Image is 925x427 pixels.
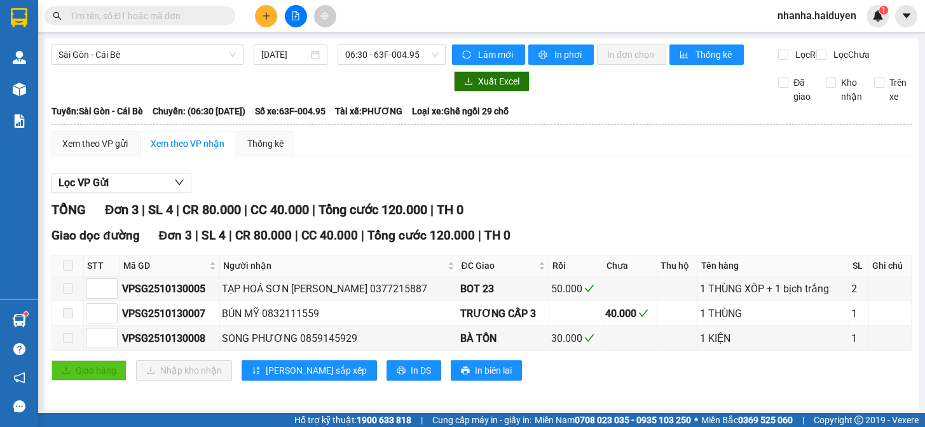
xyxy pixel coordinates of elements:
[412,104,509,118] span: Loại xe: Ghế ngồi 29 chỗ
[222,330,456,346] div: SONG PHƯƠNG 0859145929
[51,106,143,116] b: Tuyến: Sài Gòn - Cái Bè
[701,413,793,427] span: Miền Bắc
[295,228,298,243] span: |
[851,281,867,297] div: 2
[484,228,510,243] span: TH 0
[202,228,226,243] span: SL 4
[790,48,825,62] span: Lọc Rồi
[700,330,847,346] div: 1 KIỆN
[314,5,336,27] button: aim
[319,202,427,217] span: Tổng cước 120.000
[255,104,325,118] span: Số xe: 63F-004.95
[252,366,261,376] span: sort-ascending
[195,228,198,243] span: |
[475,363,512,377] span: In biên lai
[13,83,26,96] img: warehouse-icon
[250,202,309,217] span: CC 40.000
[464,77,473,87] span: download
[120,276,220,301] td: VPSG2510130005
[551,281,601,297] div: 50.000
[460,330,547,346] div: BÀ TỒN
[255,5,277,27] button: plus
[430,202,434,217] span: |
[738,415,793,425] strong: 0369 525 060
[854,416,863,424] span: copyright
[694,417,698,423] span: ⚪️
[58,45,236,64] span: Sài Gòn - Cái Bè
[53,11,62,20] span: search
[387,360,441,381] button: printerIn DS
[575,415,691,425] strong: 0708 023 035 - 0935 103 250
[869,255,912,276] th: Ghi chú
[62,137,128,151] div: Xem theo VP gửi
[294,413,411,427] span: Hỗ trợ kỹ thuật:
[538,50,549,60] span: printer
[597,44,666,65] button: In đơn chọn
[345,45,438,64] span: 06:30 - 63F-004.95
[222,281,456,297] div: TẠP HOÁ SƠN [PERSON_NAME] 0377215887
[452,44,525,65] button: syncLàm mới
[142,202,145,217] span: |
[244,202,247,217] span: |
[357,415,411,425] strong: 1900 633 818
[13,51,26,64] img: warehouse-icon
[174,177,184,187] span: down
[432,413,531,427] span: Cung cấp máy in - giấy in:
[638,308,648,318] span: check
[312,202,315,217] span: |
[454,71,530,91] button: downloadXuất Excel
[148,202,173,217] span: SL 4
[603,255,657,276] th: Chưa
[851,330,867,346] div: 1
[261,48,309,62] input: 13/10/2025
[13,372,25,384] span: notification
[460,306,547,322] div: TRƯƠNG CẤP 3
[70,9,220,23] input: Tìm tên, số ĐT hoặc mã đơn
[266,363,367,377] span: [PERSON_NAME] sắp xếp
[11,8,27,27] img: logo-vxr
[122,330,217,346] div: VPSG2510130008
[223,259,445,273] span: Người nhận
[700,281,847,297] div: 1 THÙNG XỐP + 1 bịch trắng
[285,5,307,27] button: file-add
[58,175,109,191] span: Lọc VP Gửi
[836,76,867,104] span: Kho nhận
[881,6,886,15] span: 1
[901,10,912,22] span: caret-down
[605,306,655,322] div: 40.000
[13,343,25,355] span: question-circle
[437,202,463,217] span: TH 0
[367,228,475,243] span: Tổng cước 120.000
[235,228,292,243] span: CR 80.000
[551,330,601,346] div: 30.000
[182,202,241,217] span: CR 80.000
[291,11,300,20] span: file-add
[478,228,481,243] span: |
[879,6,888,15] sup: 1
[247,137,284,151] div: Thống kê
[669,44,744,65] button: bar-chartThống kê
[554,48,584,62] span: In phơi
[122,306,217,322] div: VPSG2510130007
[13,114,26,128] img: solution-icon
[549,255,603,276] th: Rồi
[361,228,364,243] span: |
[461,366,470,376] span: printer
[872,10,884,22] img: icon-new-feature
[222,306,456,322] div: BÚN MỸ 0832111559
[176,202,179,217] span: |
[828,48,872,62] span: Lọc Chưa
[421,413,423,427] span: |
[84,255,120,276] th: STT
[411,363,431,377] span: In DS
[695,48,734,62] span: Thống kê
[397,366,406,376] span: printer
[462,50,473,60] span: sync
[849,255,869,276] th: SL
[51,360,127,381] button: uploadGiao hàng
[151,137,224,151] div: Xem theo VP nhận
[51,173,191,193] button: Lọc VP Gửi
[451,360,522,381] button: printerIn biên lai
[802,413,804,427] span: |
[153,104,245,118] span: Chuyến: (06:30 [DATE])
